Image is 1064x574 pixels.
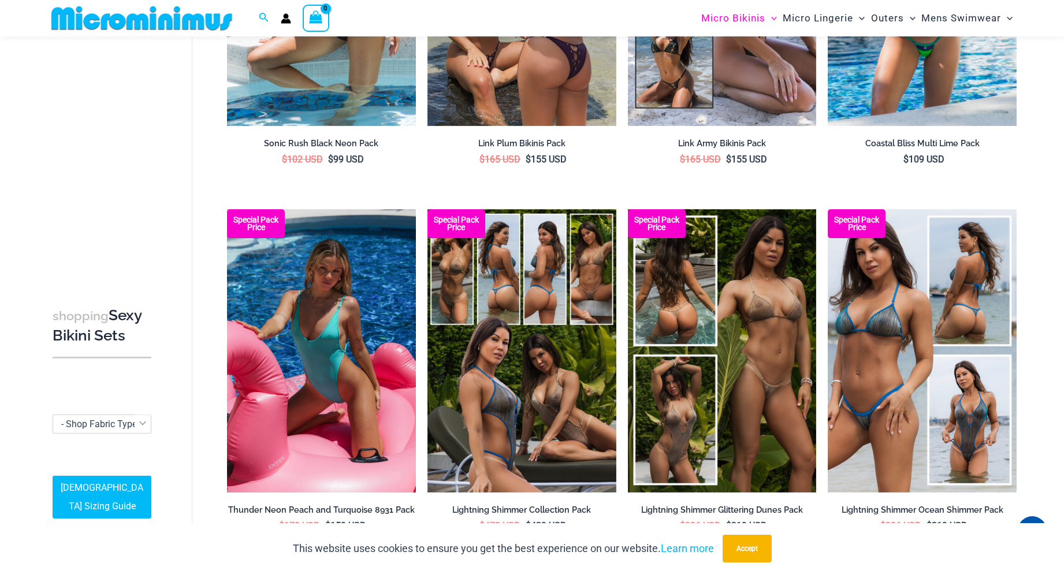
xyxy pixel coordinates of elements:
[628,505,817,516] h2: Lightning Shimmer Glittering Dunes Pack
[904,3,916,33] span: Menu Toggle
[328,154,364,165] bdi: 99 USD
[427,505,616,516] h2: Lightning Shimmer Collection Pack
[53,309,109,323] span: shopping
[227,505,416,516] h2: Thunder Neon Peach and Turquoise 8931 Pack
[828,138,1017,153] a: Coastal Bliss Multi Lime Pack
[227,209,416,492] a: Thunder Pack Thunder Turquoise 8931 One Piece 09v2Thunder Turquoise 8931 One Piece 09v2
[921,3,1001,33] span: Mens Swimwear
[868,3,918,33] a: OutersMenu ToggleMenu Toggle
[828,505,1017,516] h2: Lightning Shimmer Ocean Shimmer Pack
[53,476,151,519] a: [DEMOGRAPHIC_DATA] Sizing Guide
[526,154,567,165] bdi: 155 USD
[227,138,416,153] a: Sonic Rush Black Neon Pack
[927,520,968,531] bdi: 219 USD
[227,209,416,492] img: Thunder Turquoise 8931 One Piece 09v2
[828,138,1017,149] h2: Coastal Bliss Multi Lime Pack
[282,154,287,165] span: $
[765,3,777,33] span: Menu Toggle
[698,3,780,33] a: Micro BikinisMenu ToggleMenu Toggle
[479,154,485,165] span: $
[427,216,485,231] b: Special Pack Price
[680,520,721,531] bdi: 236 USD
[325,520,330,531] span: $
[697,2,1017,35] nav: Site Navigation
[853,3,865,33] span: Menu Toggle
[628,209,817,492] a: Lightning Shimmer Dune Lightning Shimmer Glittering Dunes 317 Tri Top 469 Thong 02Lightning Shimm...
[726,520,731,531] span: $
[279,520,284,531] span: $
[680,154,721,165] bdi: 165 USD
[53,306,151,346] h3: Sexy Bikini Sets
[780,3,868,33] a: Micro LingerieMenu ToggleMenu Toggle
[726,520,767,531] bdi: 219 USD
[903,154,909,165] span: $
[53,414,151,434] span: - Shop Fabric Type
[680,520,685,531] span: $
[427,505,616,520] a: Lightning Shimmer Collection Pack
[871,3,904,33] span: Outers
[281,13,291,24] a: Account icon link
[628,138,817,153] a: Link Army Bikinis Pack
[227,505,416,520] a: Thunder Neon Peach and Turquoise 8931 Pack
[47,5,237,31] img: MM SHOP LOGO FLAT
[427,209,616,492] a: Lightning Shimmer Collection Lightning Shimmer Ocean Shimmer 317 Tri Top 469 Thong 08Lightning Sh...
[279,520,320,531] bdi: 178 USD
[303,5,329,31] a: View Shopping Cart, empty
[918,3,1015,33] a: Mens SwimwearMenu ToggleMenu Toggle
[526,520,531,531] span: $
[903,154,944,165] bdi: 109 USD
[325,520,366,531] bdi: 159 USD
[628,209,817,492] img: Lightning Shimmer Dune
[628,216,686,231] b: Special Pack Price
[828,505,1017,520] a: Lightning Shimmer Ocean Shimmer Pack
[427,209,616,492] img: Lightning Shimmer Collection
[723,535,772,562] button: Accept
[282,154,323,165] bdi: 102 USD
[479,520,520,531] bdi: 472 USD
[701,3,765,33] span: Micro Bikinis
[828,209,1017,492] img: Lightning Shimmer Ocean
[61,419,137,429] span: - Shop Fabric Type
[427,138,616,153] a: Link Plum Bikinis Pack
[1001,3,1013,33] span: Menu Toggle
[479,520,485,531] span: $
[293,540,714,557] p: This website uses cookies to ensure you get the best experience on our website.
[227,138,416,149] h2: Sonic Rush Black Neon Pack
[628,138,817,149] h2: Link Army Bikinis Pack
[53,39,157,270] iframe: TrustedSite Certified
[526,154,531,165] span: $
[328,154,333,165] span: $
[628,505,817,520] a: Lightning Shimmer Glittering Dunes Pack
[526,520,567,531] bdi: 429 USD
[53,415,151,433] span: - Shop Fabric Type
[259,11,269,25] a: Search icon link
[726,154,731,165] span: $
[227,216,285,231] b: Special Pack Price
[828,209,1017,492] a: Lightning Shimmer Ocean Lightning Shimmer Ocean Shimmer 317 Tri Top 469 Thong 09Lightning Shimmer...
[880,520,886,531] span: $
[726,154,767,165] bdi: 155 USD
[680,154,685,165] span: $
[427,138,616,149] h2: Link Plum Bikinis Pack
[783,3,853,33] span: Micro Lingerie
[828,216,886,231] b: Special Pack Price
[927,520,932,531] span: $
[479,154,520,165] bdi: 165 USD
[880,520,921,531] bdi: 236 USD
[661,542,714,554] a: Learn more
